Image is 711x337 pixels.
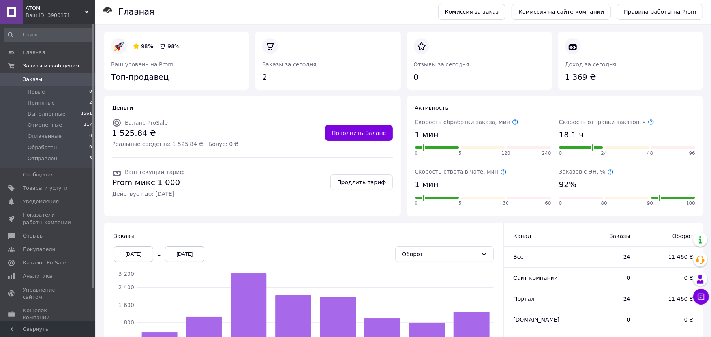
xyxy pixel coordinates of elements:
[23,198,59,205] span: Уведомления
[28,155,57,162] span: Отправлен
[114,233,135,239] span: Заказы
[559,119,654,125] span: Скорость отправки заказов, ч
[693,289,709,305] button: Чат с покупателем
[28,88,45,95] span: Новые
[503,200,509,207] span: 30
[28,99,55,107] span: Принятые
[501,150,510,157] span: 120
[542,150,551,157] span: 240
[4,28,93,42] input: Поиск
[81,110,92,118] span: 1561
[23,171,54,178] span: Сообщения
[580,232,630,240] span: Заказы
[112,190,184,198] span: Действует до: [DATE]
[646,232,694,240] span: Оборот
[513,233,531,239] span: Канал
[167,43,180,49] span: 98%
[114,246,153,262] div: [DATE]
[89,99,92,107] span: 2
[646,316,694,324] span: 0 ₴
[601,150,607,157] span: 24
[141,43,153,49] span: 98%
[580,316,630,324] span: 0
[559,168,613,175] span: Заказов с ЭН, %
[580,274,630,282] span: 0
[686,200,695,207] span: 100
[118,302,134,308] tspan: 1 600
[647,200,653,207] span: 90
[124,319,134,326] tspan: 800
[402,250,478,258] div: Оборот
[23,259,66,266] span: Каталог ProSale
[118,284,134,290] tspan: 2 400
[545,200,551,207] span: 60
[89,133,92,140] span: 0
[617,4,703,20] a: Правила работы на Prom
[165,246,204,262] div: [DATE]
[26,5,85,12] span: ATOM
[84,122,92,129] span: 217
[23,62,79,69] span: Заказы и сообщения
[415,119,518,125] span: Скорость обработки заказа, мин
[118,271,134,277] tspan: 3 200
[89,88,92,95] span: 0
[118,7,154,17] h1: Главная
[559,179,576,190] span: 92%
[415,129,439,140] span: 1 мин
[23,232,44,240] span: Отзывы
[89,155,92,162] span: 5
[601,200,607,207] span: 80
[458,200,461,207] span: 5
[23,49,45,56] span: Главная
[415,105,448,111] span: Активность
[559,129,584,140] span: 18.1 ч
[23,185,68,192] span: Товары и услуги
[125,169,184,175] span: Ваш текущий тариф
[559,150,562,157] span: 0
[646,253,694,261] span: 11 460 ₴
[28,122,62,129] span: Отмененные
[89,144,92,151] span: 0
[647,150,653,157] span: 48
[112,140,238,148] span: Реальные средства: 1 525.84 ₴ · Бонус: 0 ₴
[415,168,507,175] span: Скорость ответа в чате, мин
[28,144,57,151] span: Обработан
[125,120,168,126] span: Баланс ProSale
[559,200,562,207] span: 0
[513,316,559,323] span: [DOMAIN_NAME]
[580,295,630,303] span: 24
[23,273,52,280] span: Аналитика
[330,174,392,190] a: Продлить тариф
[28,133,62,140] span: Оплаченные
[23,307,73,321] span: Кошелек компании
[513,254,523,260] span: Все
[458,150,461,157] span: 5
[512,4,611,20] a: Комиссия на сайте компании
[646,274,694,282] span: 0 ₴
[415,200,418,207] span: 0
[112,127,238,139] span: 1 525.84 ₴
[26,12,95,19] div: Ваш ID: 3900171
[112,105,133,111] span: Деньги
[415,179,439,190] span: 1 мин
[23,212,73,226] span: Показатели работы компании
[438,4,506,20] a: Комиссия за заказ
[23,246,55,253] span: Покупатели
[513,275,558,281] span: Сайт компании
[580,253,630,261] span: 24
[23,76,42,83] span: Заказы
[112,177,184,188] span: Prom микс 1 000
[325,125,392,141] a: Пополнить Баланс
[415,150,418,157] span: 0
[513,296,535,302] span: Портал
[28,110,66,118] span: Выполненные
[689,150,695,157] span: 96
[646,295,694,303] span: 11 460 ₴
[23,286,73,301] span: Управление сайтом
